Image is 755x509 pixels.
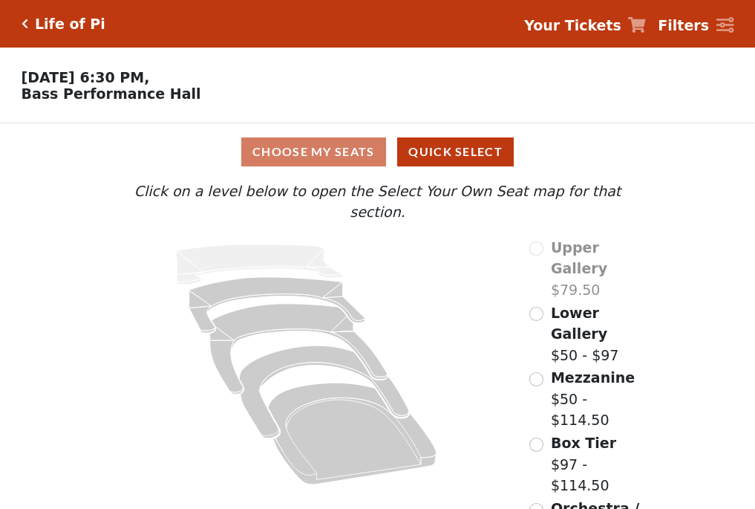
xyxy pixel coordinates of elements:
[551,237,650,301] label: $79.50
[524,15,646,36] a: Your Tickets
[22,19,28,29] a: Click here to go back to filters
[551,369,635,386] span: Mezzanine
[551,432,650,496] label: $97 - $114.50
[551,435,616,451] span: Box Tier
[105,181,650,223] p: Click on a level below to open the Select Your Own Seat map for that section.
[269,383,437,484] path: Orchestra / Parterre Circle - Seats Available: 22
[551,239,607,277] span: Upper Gallery
[397,137,514,166] button: Quick Select
[551,302,650,366] label: $50 - $97
[524,17,621,33] strong: Your Tickets
[551,367,650,431] label: $50 - $114.50
[189,277,365,333] path: Lower Gallery - Seats Available: 108
[658,17,709,33] strong: Filters
[177,244,343,285] path: Upper Gallery - Seats Available: 0
[551,305,607,343] span: Lower Gallery
[35,16,105,33] h5: Life of Pi
[658,15,733,36] a: Filters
